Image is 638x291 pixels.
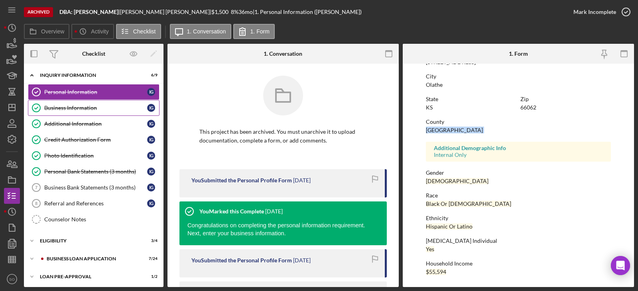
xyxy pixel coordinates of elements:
div: | [59,9,120,15]
div: I G [147,152,155,160]
div: Archived [24,7,53,17]
div: Photo Identification [44,152,147,159]
div: Credit Authorization Form [44,137,147,143]
tspan: 7 [35,185,37,190]
div: Zip [520,96,611,102]
div: 1 / 2 [143,274,158,279]
div: Checklist [82,51,105,57]
time: 2024-05-09 20:25 [265,208,283,215]
div: Hispanic Or Latino [426,223,473,230]
a: Personal Bank Statements (3 months)IG [28,164,159,180]
div: Additional Demographic Info [434,145,603,151]
div: 7 / 24 [143,256,158,261]
div: [DEMOGRAPHIC_DATA] [426,178,488,184]
div: [PERSON_NAME] [PERSON_NAME] | [120,9,211,15]
a: Photo IdentificationIG [28,148,159,164]
div: [MEDICAL_DATA] Individual [426,238,611,244]
div: I G [147,88,155,96]
label: 1. Conversation [187,28,226,35]
label: 1. Form [250,28,270,35]
div: $55,594 [426,269,446,275]
label: Overview [41,28,64,35]
a: 7Business Bank Statements (3 months)IG [28,180,159,195]
div: Counselor Notes [44,216,159,223]
div: [GEOGRAPHIC_DATA] [426,127,483,133]
a: Personal InformationIG [28,84,159,100]
a: Business InformationIG [28,100,159,116]
div: Business Information [44,105,147,111]
div: I G [147,104,155,112]
time: 2024-05-09 20:25 [293,257,311,264]
a: Additional InformationIG [28,116,159,132]
div: Race [426,192,611,199]
div: I G [147,120,155,128]
div: City [426,73,611,80]
div: Business Bank Statements (3 months) [44,184,147,191]
div: Open Intercom Messenger [611,256,630,275]
div: State [426,96,516,102]
span: Congratulations on completing the personal information requirement. Next, enter your business inf... [187,222,367,236]
div: Ethnicity [426,215,611,221]
div: I G [147,136,155,144]
div: You Submitted the Personal Profile Form [191,257,292,264]
div: County [426,119,611,125]
button: Overview [24,24,69,39]
div: I G [147,199,155,207]
div: 1. Conversation [264,51,302,57]
button: SO [4,271,20,287]
div: 8 % [231,9,238,15]
div: BUSINESS LOAN APPLICATION [47,256,138,261]
div: KS [426,104,433,111]
tspan: 8 [35,201,37,206]
label: Checklist [133,28,156,35]
button: 1. Form [233,24,275,39]
div: | 1. Personal Information ([PERSON_NAME]) [253,9,362,15]
a: Counselor Notes [28,211,159,227]
p: This project has been archived. You must unarchive it to upload documentation, complete a form, o... [199,127,367,145]
button: 1. Conversation [170,24,231,39]
div: INQUIRY INFORMATION [40,73,138,78]
div: 66062 [520,104,536,111]
div: You Marked this Complete [199,208,264,215]
text: SO [9,277,15,281]
div: Olathe [426,82,443,88]
div: 3 / 4 [143,238,158,243]
div: Internal Only [434,152,603,158]
b: DBA: [PERSON_NAME] [59,8,118,15]
span: $1,500 [211,8,228,15]
button: Checklist [116,24,161,39]
button: Mark Incomplete [565,4,634,20]
div: Referral and References [44,200,147,207]
div: I G [147,184,155,191]
div: I G [147,168,155,176]
div: 6 / 9 [143,73,158,78]
div: LOAN PRE-APPROVAL [40,274,138,279]
div: Household Income [426,260,611,267]
div: 36 mo [238,9,253,15]
div: You Submitted the Personal Profile Form [191,177,292,184]
div: Additional Information [44,121,147,127]
button: Activity [71,24,114,39]
a: 8Referral and ReferencesIG [28,195,159,211]
div: 1. Form [509,51,528,57]
time: 2024-05-09 20:29 [293,177,311,184]
div: Personal Bank Statements (3 months) [44,168,147,175]
div: Personal Information [44,89,147,95]
div: Black Or [DEMOGRAPHIC_DATA] [426,201,511,207]
div: Gender [426,170,611,176]
label: Activity [91,28,108,35]
div: ELIGIBILITY [40,238,138,243]
div: Mark Incomplete [573,4,616,20]
a: Credit Authorization FormIG [28,132,159,148]
div: Yes [426,246,434,252]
